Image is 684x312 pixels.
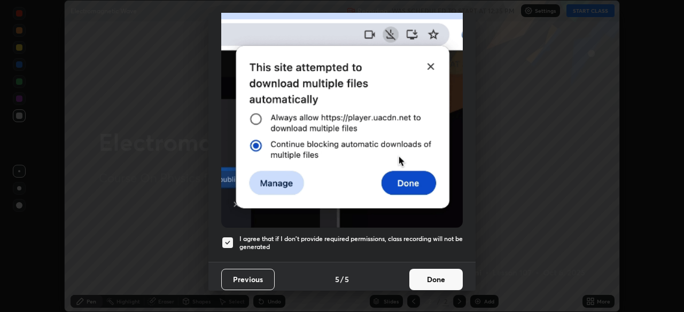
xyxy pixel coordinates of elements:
h5: I agree that if I don't provide required permissions, class recording will not be generated [239,235,463,251]
h4: 5 [345,274,349,285]
button: Done [409,269,463,290]
button: Previous [221,269,275,290]
h4: / [340,274,344,285]
h4: 5 [335,274,339,285]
